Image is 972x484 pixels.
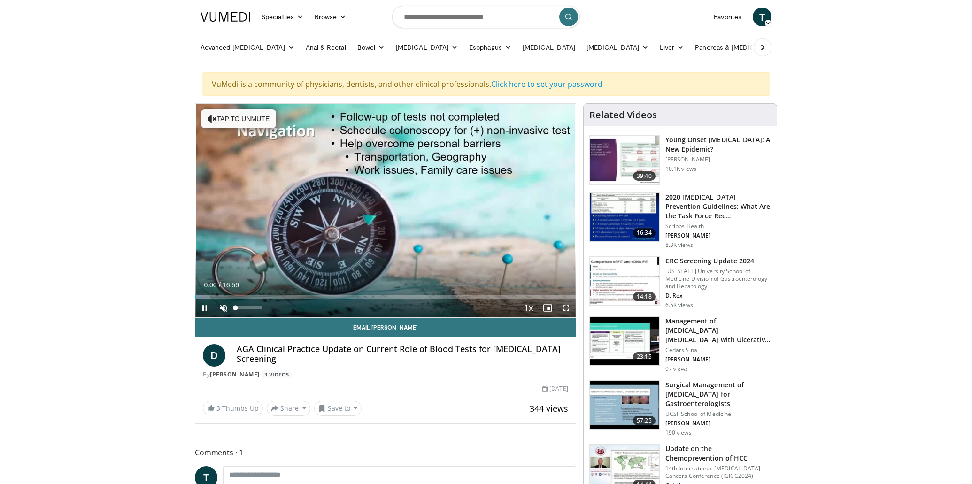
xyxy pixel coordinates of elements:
[214,299,233,317] button: Unmute
[542,384,568,393] div: [DATE]
[590,317,659,366] img: 5fe88c0f-9f33-4433-ade1-79b064a0283b.150x105_q85_crop-smart_upscale.jpg
[590,193,659,242] img: 1ac37fbe-7b52-4c81-8c6c-a0dd688d0102.150x105_q85_crop-smart_upscale.jpg
[300,38,352,57] a: Anal & Rectal
[665,135,771,154] h3: Young Onset [MEDICAL_DATA]: A New Epidemic?
[633,228,656,238] span: 16:34
[390,38,463,57] a: [MEDICAL_DATA]
[195,446,576,459] span: Comments 1
[665,365,688,373] p: 97 views
[538,299,557,317] button: Enable picture-in-picture mode
[590,257,659,306] img: 91500494-a7c6-4302-a3df-6280f031e251.150x105_q85_crop-smart_upscale.jpg
[665,256,771,266] h3: CRC Screening Update 2024
[314,401,362,416] button: Save to
[463,38,517,57] a: Esophagus
[235,306,262,309] div: Volume Level
[237,344,568,364] h4: AGA Clinical Practice Update on Current Role of Blood Tests for [MEDICAL_DATA] Screening
[581,38,654,57] a: [MEDICAL_DATA]
[589,256,771,309] a: 14:18 CRC Screening Update 2024 [US_STATE] University School of Medicine Division of Gastroentero...
[665,223,771,230] p: Scripps Health
[665,268,771,290] p: [US_STATE] University School of Medicine Division of Gastroenterology and Hepatology
[352,38,390,57] a: Bowel
[530,403,568,414] span: 344 views
[590,136,659,184] img: b23cd043-23fa-4b3f-b698-90acdd47bf2e.150x105_q85_crop-smart_upscale.jpg
[195,104,576,318] video-js: Video Player
[589,109,657,121] h4: Related Videos
[267,401,310,416] button: Share
[665,192,771,221] h3: 2020 [MEDICAL_DATA] Prevention Guidelines: What Are the Task Force Rec…
[195,318,576,337] a: Email [PERSON_NAME]
[203,401,263,415] a: 3 Thumbs Up
[665,346,771,354] p: Cedars Sinai
[589,192,771,249] a: 16:34 2020 [MEDICAL_DATA] Prevention Guidelines: What Are the Task Force Rec… Scripps Health [PER...
[665,232,771,239] p: [PERSON_NAME]
[665,465,771,480] p: 14th International [MEDICAL_DATA] Cancers Conference (IGICC2024)
[753,8,771,26] a: T
[203,370,568,379] div: By
[203,344,225,367] a: D
[665,444,771,463] h3: Update on the Chemoprevention of HCC
[689,38,799,57] a: Pancreas & [MEDICAL_DATA]
[633,292,656,301] span: 14:18
[665,410,771,418] p: UCSF School of Medicine
[665,292,771,300] p: D. Rex
[517,38,581,57] a: [MEDICAL_DATA]
[195,295,576,299] div: Progress Bar
[665,420,771,427] p: [PERSON_NAME]
[590,381,659,430] img: 00707986-8314-4f7d-9127-27a2ffc4f1fa.150x105_q85_crop-smart_upscale.jpg
[589,135,771,185] a: 39:40 Young Onset [MEDICAL_DATA]: A New Epidemic? [PERSON_NAME] 10.1K views
[708,8,747,26] a: Favorites
[654,38,689,57] a: Liver
[633,352,656,361] span: 23:15
[665,165,696,173] p: 10.1K views
[256,8,309,26] a: Specialties
[665,156,771,163] p: [PERSON_NAME]
[204,281,216,289] span: 0:00
[201,109,276,128] button: Tap to unmute
[201,12,250,22] img: VuMedi Logo
[195,299,214,317] button: Pause
[665,301,693,309] p: 6.5K views
[195,38,300,57] a: Advanced [MEDICAL_DATA]
[210,370,260,378] a: [PERSON_NAME]
[665,429,692,437] p: 190 views
[392,6,580,28] input: Search topics, interventions
[589,316,771,373] a: 23:15 Management of [MEDICAL_DATA] [MEDICAL_DATA] with Ulcerative [MEDICAL_DATA] Cedars Sinai [PE...
[665,380,771,408] h3: Surgical Management of [MEDICAL_DATA] for Gastroenterologists
[309,8,352,26] a: Browse
[219,281,221,289] span: /
[633,171,656,181] span: 39:40
[665,356,771,363] p: [PERSON_NAME]
[589,380,771,437] a: 57:25 Surgical Management of [MEDICAL_DATA] for Gastroenterologists UCSF School of Medicine [PERS...
[633,416,656,425] span: 57:25
[665,241,693,249] p: 8.3K views
[557,299,576,317] button: Fullscreen
[491,79,602,89] a: Click here to set your password
[202,72,770,96] div: VuMedi is a community of physicians, dentists, and other clinical professionals.
[216,404,220,413] span: 3
[223,281,239,289] span: 16:59
[261,370,292,378] a: 3 Videos
[665,316,771,345] h3: Management of [MEDICAL_DATA] [MEDICAL_DATA] with Ulcerative [MEDICAL_DATA]
[519,299,538,317] button: Playback Rate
